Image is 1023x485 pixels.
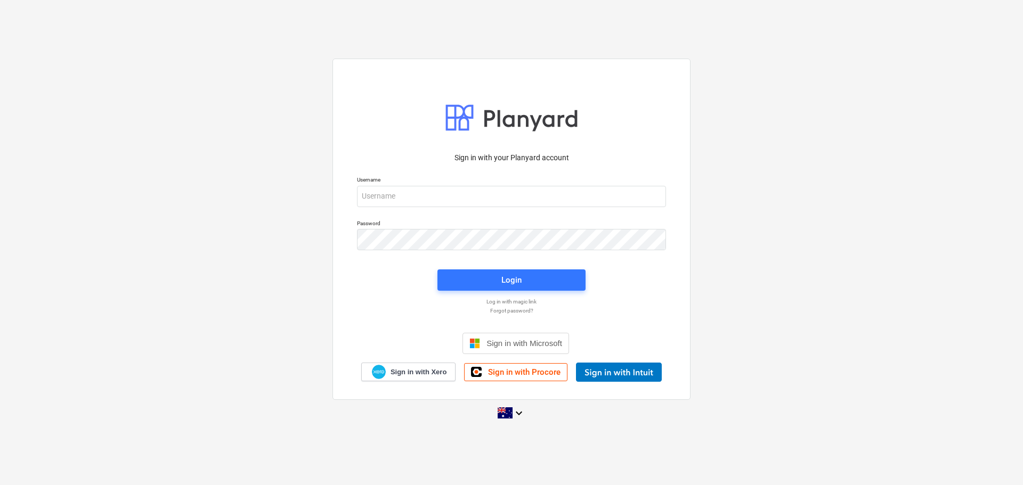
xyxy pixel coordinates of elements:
div: Login [501,273,522,287]
input: Username [357,186,666,207]
p: Username [357,176,666,185]
a: Sign in with Xero [361,363,456,381]
img: Xero logo [372,365,386,379]
a: Log in with magic link [352,298,671,305]
p: Password [357,220,666,229]
a: Sign in with Procore [464,363,567,381]
i: keyboard_arrow_down [513,407,525,420]
span: Sign in with Microsoft [486,339,562,348]
a: Forgot password? [352,307,671,314]
img: Microsoft logo [469,338,480,349]
span: Sign in with Xero [391,367,446,377]
p: Sign in with your Planyard account [357,152,666,163]
button: Login [437,269,586,291]
span: Sign in with Procore [488,367,561,377]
